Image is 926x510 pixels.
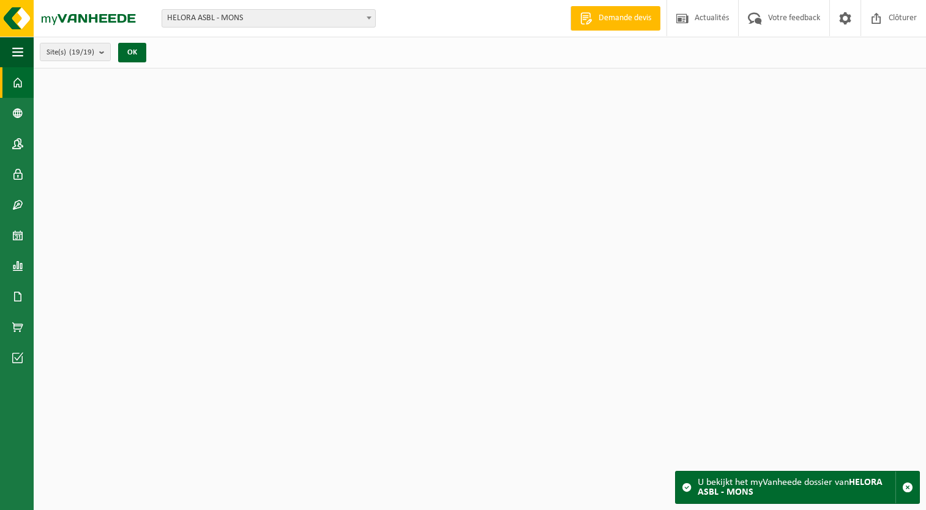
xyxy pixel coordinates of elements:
[118,43,146,62] button: OK
[40,43,111,61] button: Site(s)(19/19)
[596,12,654,24] span: Demande devis
[570,6,660,31] a: Demande devis
[47,43,94,62] span: Site(s)
[162,10,375,27] span: HELORA ASBL - MONS
[698,478,883,497] strong: HELORA ASBL - MONS
[162,9,376,28] span: HELORA ASBL - MONS
[69,48,94,56] count: (19/19)
[698,471,895,503] div: U bekijkt het myVanheede dossier van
